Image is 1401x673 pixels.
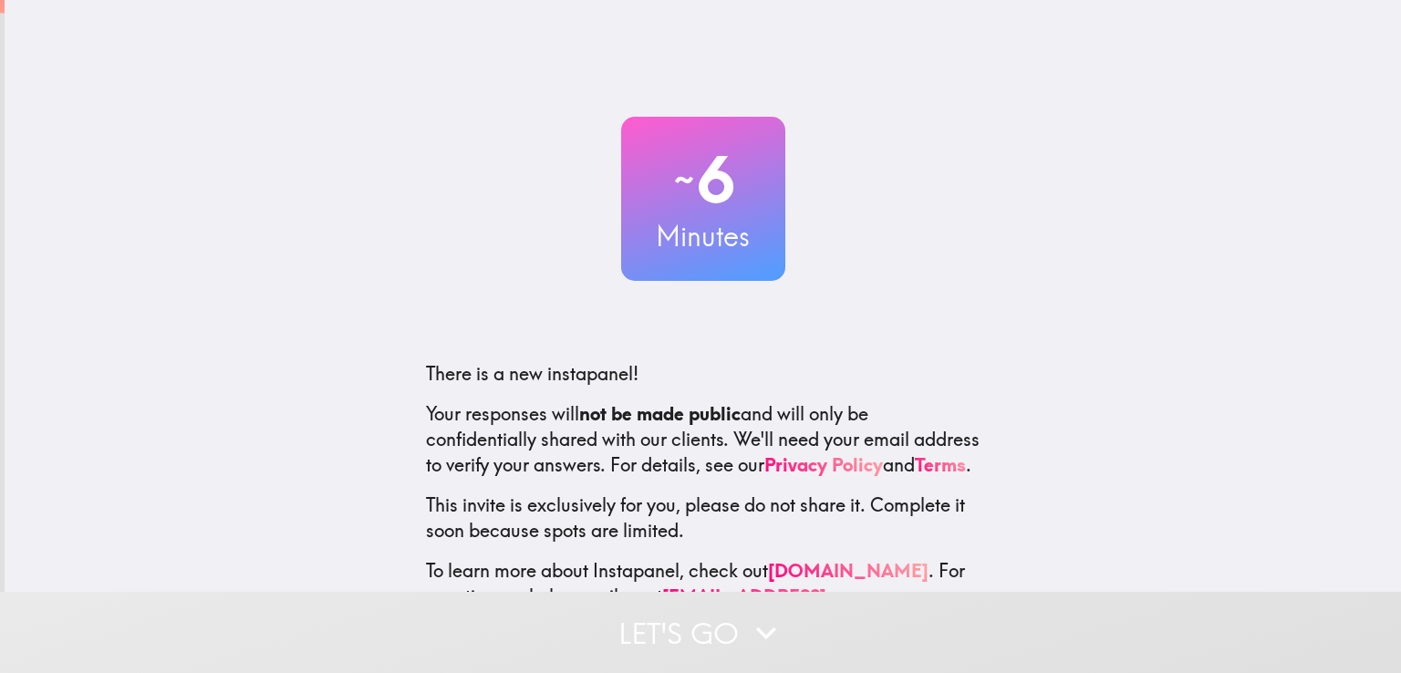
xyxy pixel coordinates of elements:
[671,152,697,207] span: ~
[579,402,741,425] b: not be made public
[621,142,785,217] h2: 6
[426,362,638,385] span: There is a new instapanel!
[764,453,883,476] a: Privacy Policy
[621,217,785,255] h3: Minutes
[915,453,966,476] a: Terms
[768,559,929,582] a: [DOMAIN_NAME]
[426,401,981,478] p: Your responses will and will only be confidentially shared with our clients. We'll need your emai...
[426,558,981,635] p: To learn more about Instapanel, check out . For questions or help, email us at .
[426,492,981,544] p: This invite is exclusively for you, please do not share it. Complete it soon because spots are li...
